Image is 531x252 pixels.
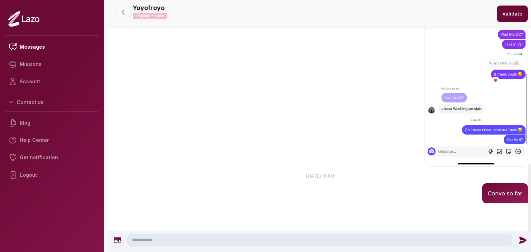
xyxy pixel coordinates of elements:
p: Yoyofroyo [133,3,165,13]
a: Blog [6,114,98,132]
a: Messages [6,38,98,56]
a: Account [6,73,98,90]
p: Convo so far [488,189,522,198]
a: Missions [6,56,98,73]
a: Help Center [6,132,98,149]
a: Get notification [6,149,98,166]
p: Ongoing mission [133,13,167,19]
button: Validate [497,6,528,22]
button: Contact us [6,96,98,108]
div: Logout [6,166,98,184]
